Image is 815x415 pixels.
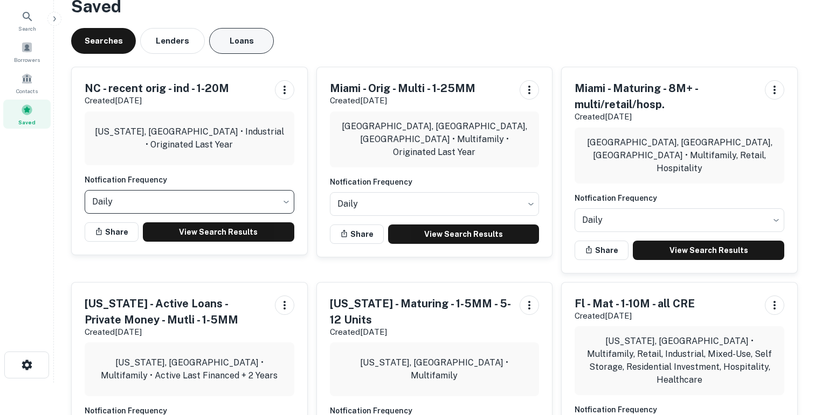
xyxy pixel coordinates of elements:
p: Created [DATE] [575,310,695,322]
a: Saved [3,100,51,129]
h5: Fl - Mat - 1-10M - all CRE [575,296,695,312]
h5: Miami - Maturing - 8M+ - multi/retail/hosp. [575,80,756,112]
span: Saved [18,118,36,126]
p: Created [DATE] [575,110,756,123]
h5: [US_STATE] - Maturing - 1-5MM - 5- 12 Units [330,296,512,328]
button: Lenders [140,28,205,54]
button: Loans [209,28,274,54]
div: Without label [575,205,784,235]
p: [US_STATE], [GEOGRAPHIC_DATA] • Industrial • Originated Last Year [93,125,286,151]
button: Share [330,224,384,244]
div: Without label [85,187,294,217]
a: View Search Results [633,241,784,260]
p: [GEOGRAPHIC_DATA], [GEOGRAPHIC_DATA], [GEOGRAPHIC_DATA] • Multifamily • Originated Last Year [339,120,531,159]
p: Created [DATE] [330,94,475,107]
h6: Notfication Frequency [330,176,540,188]
a: Search [3,6,51,35]
p: Created [DATE] [85,94,229,107]
a: View Search Results [388,224,540,244]
h6: Notfication Frequency [575,192,784,204]
p: Created [DATE] [330,326,512,339]
iframe: Chat Widget [761,329,815,381]
p: [US_STATE], [GEOGRAPHIC_DATA] • Multifamily [339,356,531,382]
span: Search [18,24,36,33]
h6: Notfication Frequency [85,174,294,186]
p: Created [DATE] [85,326,266,339]
a: View Search Results [143,222,294,242]
h5: NC - recent orig - ind - 1-20M [85,80,229,96]
button: Share [575,241,628,260]
h5: [US_STATE] - Active Loans - Private Money - Mutli - 1-5MM [85,296,266,328]
h5: Miami - Orig - Multi - 1-25MM [330,80,475,96]
p: [US_STATE], [GEOGRAPHIC_DATA] • Multifamily, Retail, Industrial, Mixed-Use, Self Storage, Residen... [583,335,776,386]
p: [US_STATE], [GEOGRAPHIC_DATA] • Multifamily • Active Last Financed + 2 Years [93,356,286,382]
span: Contacts [16,87,38,95]
a: Borrowers [3,37,51,66]
div: Without label [330,189,540,219]
a: Contacts [3,68,51,97]
button: Searches [71,28,136,54]
p: [GEOGRAPHIC_DATA], [GEOGRAPHIC_DATA], [GEOGRAPHIC_DATA] • Multifamily, Retail, Hospitality [583,136,776,175]
span: Borrowers [14,55,40,64]
button: Share [85,222,139,242]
